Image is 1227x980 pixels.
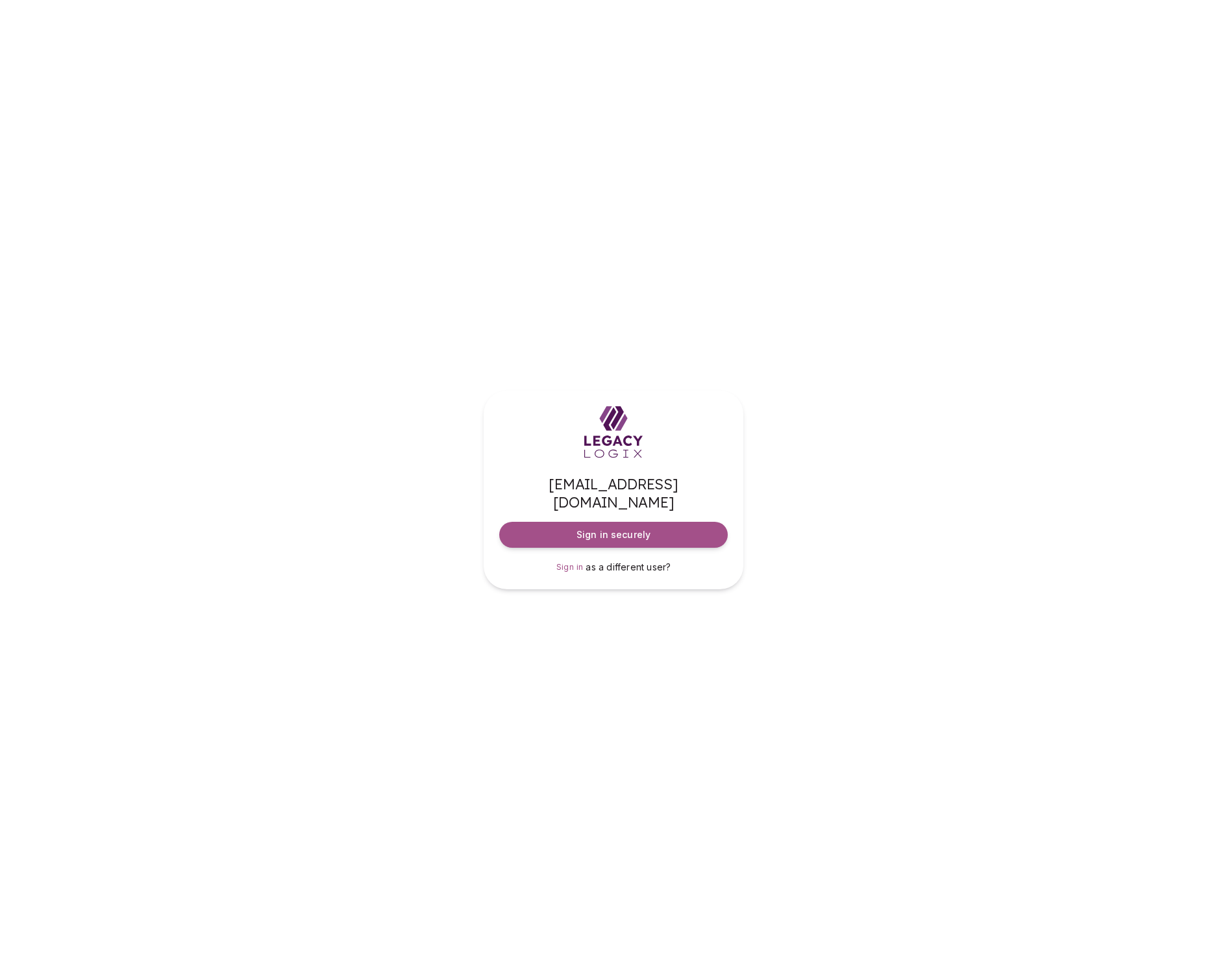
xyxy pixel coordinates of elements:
span: Sign in [556,562,584,572]
span: as a different user? [586,561,671,572]
button: Sign in securely [499,522,728,548]
span: Sign in securely [576,528,651,541]
a: Sign in [556,561,584,574]
span: [EMAIL_ADDRESS][DOMAIN_NAME] [499,475,728,511]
